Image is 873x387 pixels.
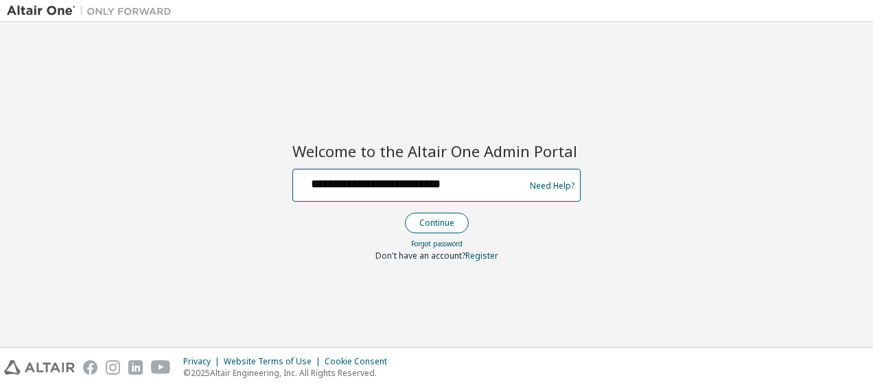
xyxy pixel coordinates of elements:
[530,185,574,186] a: Need Help?
[375,250,465,261] span: Don't have an account?
[465,250,498,261] a: Register
[4,360,75,375] img: altair_logo.svg
[405,213,469,233] button: Continue
[292,141,581,161] h2: Welcome to the Altair One Admin Portal
[224,356,325,367] div: Website Terms of Use
[325,356,395,367] div: Cookie Consent
[183,356,224,367] div: Privacy
[106,360,120,375] img: instagram.svg
[151,360,171,375] img: youtube.svg
[128,360,143,375] img: linkedin.svg
[183,367,395,379] p: © 2025 Altair Engineering, Inc. All Rights Reserved.
[83,360,97,375] img: facebook.svg
[7,4,178,18] img: Altair One
[411,239,463,248] a: Forgot password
